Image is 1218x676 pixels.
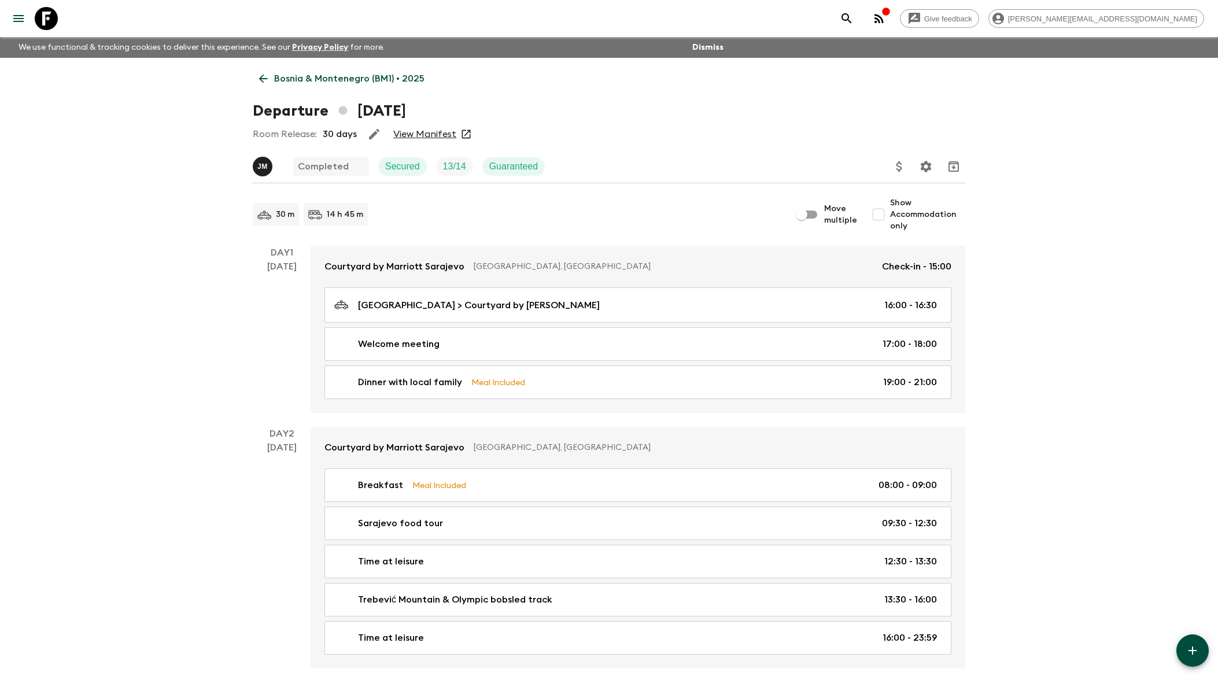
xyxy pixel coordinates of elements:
[7,7,30,30] button: menu
[412,479,466,492] p: Meal Included
[884,593,937,607] p: 13:30 - 16:00
[882,516,937,530] p: 09:30 - 12:30
[883,375,937,389] p: 19:00 - 21:00
[267,260,297,413] div: [DATE]
[323,127,357,141] p: 30 days
[358,631,424,645] p: Time at leisure
[378,157,427,176] div: Secured
[311,246,965,287] a: Courtyard by Marriott Sarajevo[GEOGRAPHIC_DATA], [GEOGRAPHIC_DATA]Check-in - 15:00
[918,14,979,23] span: Give feedback
[274,72,425,86] p: Bosnia & Montenegro (BM1) • 2025
[324,287,951,323] a: [GEOGRAPHIC_DATA] > Courtyard by [PERSON_NAME]16:00 - 16:30
[253,67,431,90] a: Bosnia & Montenegro (BM1) • 2025
[884,555,937,568] p: 12:30 - 13:30
[358,555,424,568] p: Time at leisure
[835,7,858,30] button: search adventures
[324,327,951,361] a: Welcome meeting17:00 - 18:00
[253,246,311,260] p: Day 1
[888,155,911,178] button: Update Price, Early Bird Discount and Costs
[253,427,311,441] p: Day 2
[879,478,937,492] p: 08:00 - 09:00
[327,209,363,220] p: 14 h 45 m
[358,516,443,530] p: Sarajevo food tour
[358,478,403,492] p: Breakfast
[883,337,937,351] p: 17:00 - 18:00
[988,9,1204,28] div: [PERSON_NAME][EMAIL_ADDRESS][DOMAIN_NAME]
[890,197,965,232] span: Show Accommodation only
[884,298,937,312] p: 16:00 - 16:30
[14,37,389,58] p: We use functional & tracking cookies to deliver this experience. See our for more.
[489,160,538,173] p: Guaranteed
[1002,14,1204,23] span: [PERSON_NAME][EMAIL_ADDRESS][DOMAIN_NAME]
[443,160,466,173] p: 13 / 14
[474,261,873,272] p: [GEOGRAPHIC_DATA], [GEOGRAPHIC_DATA]
[358,337,440,351] p: Welcome meeting
[883,631,937,645] p: 16:00 - 23:59
[358,298,600,312] p: [GEOGRAPHIC_DATA] > Courtyard by [PERSON_NAME]
[358,375,462,389] p: Dinner with local family
[385,160,420,173] p: Secured
[267,441,297,668] div: [DATE]
[324,621,951,655] a: Time at leisure16:00 - 23:59
[324,507,951,540] a: Sarajevo food tour09:30 - 12:30
[942,155,965,178] button: Archive (Completed, Cancelled or Unsynced Departures only)
[253,160,275,169] span: Janko Milovanović
[436,157,473,176] div: Trip Fill
[824,203,858,226] span: Move multiple
[311,427,965,468] a: Courtyard by Marriott Sarajevo[GEOGRAPHIC_DATA], [GEOGRAPHIC_DATA]
[324,260,464,274] p: Courtyard by Marriott Sarajevo
[276,209,294,220] p: 30 m
[253,127,317,141] p: Room Release:
[324,365,951,399] a: Dinner with local familyMeal Included19:00 - 21:00
[393,128,456,140] a: View Manifest
[292,43,348,51] a: Privacy Policy
[324,441,464,455] p: Courtyard by Marriott Sarajevo
[471,376,525,389] p: Meal Included
[324,545,951,578] a: Time at leisure12:30 - 13:30
[914,155,938,178] button: Settings
[900,9,979,28] a: Give feedback
[324,468,951,502] a: BreakfastMeal Included08:00 - 09:00
[358,593,552,607] p: Trebević Mountain & Olympic bobsled track
[689,39,726,56] button: Dismiss
[324,583,951,616] a: Trebević Mountain & Olympic bobsled track13:30 - 16:00
[253,99,406,123] h1: Departure [DATE]
[474,442,942,453] p: [GEOGRAPHIC_DATA], [GEOGRAPHIC_DATA]
[298,160,349,173] p: Completed
[882,260,951,274] p: Check-in - 15:00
